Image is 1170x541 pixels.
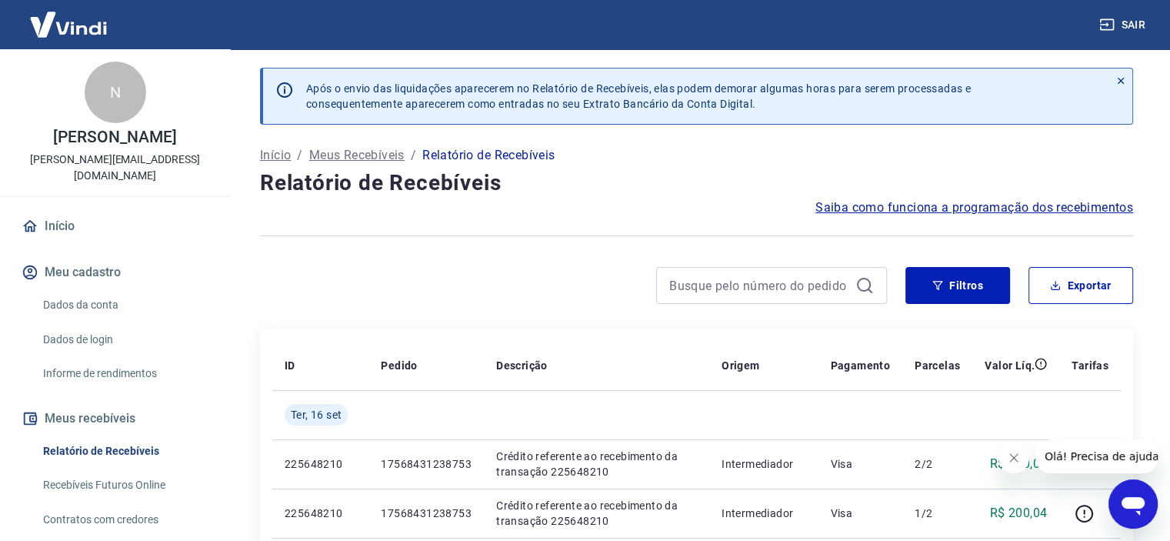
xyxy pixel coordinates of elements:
p: [PERSON_NAME] [53,129,176,145]
span: Ter, 16 set [291,407,342,422]
p: ID [285,358,295,373]
iframe: Fechar mensagem [998,442,1029,473]
p: Descrição [496,358,548,373]
p: Valor Líq. [985,358,1035,373]
p: Após o envio das liquidações aparecerem no Relatório de Recebíveis, elas podem demorar algumas ho... [306,81,971,112]
p: Intermediador [722,456,805,472]
h4: Relatório de Recebíveis [260,168,1133,199]
button: Filtros [905,267,1010,304]
a: Saiba como funciona a programação dos recebimentos [815,199,1133,217]
p: Origem [722,358,759,373]
a: Início [260,146,291,165]
p: Tarifas [1072,358,1108,373]
div: N [85,62,146,123]
a: Início [18,209,212,243]
p: Visa [830,456,890,472]
a: Informe de rendimentos [37,358,212,389]
img: Vindi [18,1,118,48]
a: Recebíveis Futuros Online [37,469,212,501]
a: Meus Recebíveis [309,146,405,165]
button: Meus recebíveis [18,402,212,436]
p: R$ 200,04 [990,504,1048,523]
a: Contratos com credores [37,504,212,536]
p: Crédito referente ao recebimento da transação 225648210 [496,498,697,529]
p: 17568431238753 [381,506,472,521]
p: R$ 200,04 [990,455,1048,473]
p: 225648210 [285,506,356,521]
p: Pagamento [830,358,890,373]
p: 2/2 [915,456,960,472]
iframe: Mensagem da empresa [1035,439,1158,473]
p: 1/2 [915,506,960,521]
p: 17568431238753 [381,456,472,472]
p: / [297,146,302,165]
input: Busque pelo número do pedido [669,274,849,297]
button: Sair [1096,11,1152,39]
p: [PERSON_NAME][EMAIL_ADDRESS][DOMAIN_NAME] [12,152,218,184]
a: Dados da conta [37,289,212,321]
button: Meu cadastro [18,255,212,289]
p: Visa [830,506,890,521]
p: Crédito referente ao recebimento da transação 225648210 [496,449,697,479]
p: Pedido [381,358,417,373]
iframe: Botão para abrir a janela de mensagens [1108,479,1158,529]
p: Intermediador [722,506,805,521]
p: Relatório de Recebíveis [422,146,555,165]
a: Relatório de Recebíveis [37,436,212,467]
p: / [411,146,416,165]
p: Parcelas [915,358,960,373]
span: Olá! Precisa de ajuda? [9,11,129,23]
a: Dados de login [37,324,212,356]
p: 225648210 [285,456,356,472]
button: Exportar [1028,267,1133,304]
